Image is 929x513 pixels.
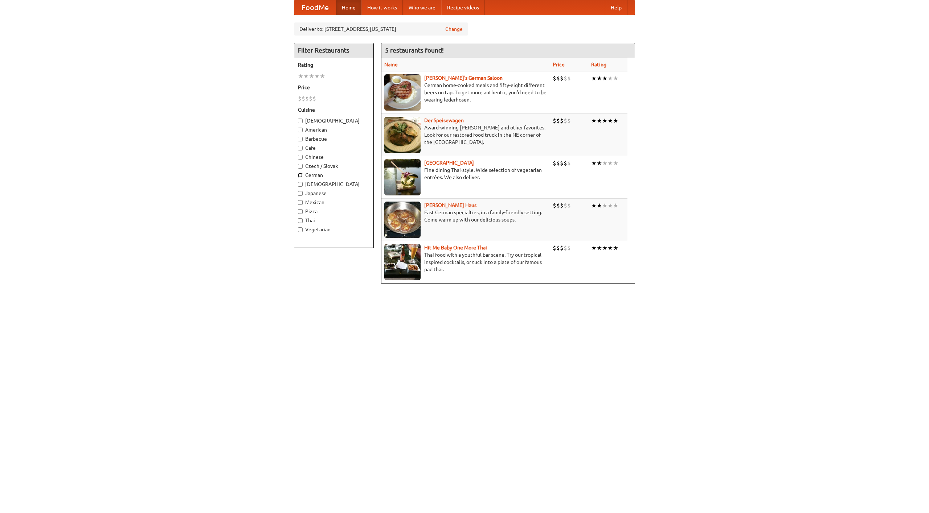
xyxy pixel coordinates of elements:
li: $ [556,117,560,125]
input: Chinese [298,155,303,160]
li: $ [564,202,567,210]
li: ★ [602,74,607,82]
li: ★ [320,72,325,80]
li: ★ [591,74,597,82]
li: $ [553,159,556,167]
input: American [298,128,303,132]
input: Mexican [298,200,303,205]
a: Price [553,62,565,67]
li: ★ [303,72,309,80]
a: FoodMe [294,0,336,15]
h5: Rating [298,61,370,69]
input: Czech / Slovak [298,164,303,169]
li: ★ [591,159,597,167]
li: ★ [607,159,613,167]
li: $ [567,244,571,252]
li: ★ [597,74,602,82]
label: German [298,171,370,179]
li: ★ [591,244,597,252]
li: ★ [591,117,597,125]
li: ★ [597,202,602,210]
a: [PERSON_NAME]'s German Saloon [424,75,503,81]
label: American [298,126,370,133]
li: $ [553,244,556,252]
li: ★ [613,244,618,252]
a: Name [384,62,398,67]
input: [DEMOGRAPHIC_DATA] [298,119,303,123]
h5: Price [298,84,370,91]
li: $ [553,74,556,82]
li: $ [302,95,305,103]
label: Mexican [298,199,370,206]
img: kohlhaus.jpg [384,202,421,238]
label: Chinese [298,153,370,161]
a: Der Speisewagen [424,117,464,123]
label: Czech / Slovak [298,162,370,170]
input: Thai [298,218,303,223]
a: Home [336,0,361,15]
li: ★ [607,244,613,252]
li: ★ [314,72,320,80]
label: Thai [298,217,370,224]
li: ★ [607,74,613,82]
li: $ [560,202,564,210]
p: German home-cooked meals and fifty-eight different beers on tap. To get more authentic, you'd nee... [384,82,547,103]
li: ★ [602,202,607,210]
li: ★ [597,117,602,125]
input: Barbecue [298,137,303,141]
a: Who we are [403,0,441,15]
li: ★ [613,202,618,210]
label: [DEMOGRAPHIC_DATA] [298,117,370,124]
img: speisewagen.jpg [384,117,421,153]
li: $ [309,95,312,103]
li: $ [553,202,556,210]
a: Hit Me Baby One More Thai [424,245,487,251]
a: Recipe videos [441,0,485,15]
li: $ [564,244,567,252]
li: $ [556,74,560,82]
label: Pizza [298,208,370,215]
li: ★ [607,117,613,125]
li: ★ [602,244,607,252]
label: Cafe [298,144,370,152]
li: ★ [613,159,618,167]
a: How it works [361,0,403,15]
li: $ [560,244,564,252]
p: East German specialties, in a family-friendly setting. Come warm up with our delicious soups. [384,209,547,223]
li: ★ [613,117,618,125]
a: [GEOGRAPHIC_DATA] [424,160,474,166]
a: [PERSON_NAME] Haus [424,202,476,208]
p: Thai food with a youthful bar scene. Try our tropical inspired cocktails, or tuck into a plate of... [384,251,547,273]
p: Award-winning [PERSON_NAME] and other favorites. Look for our restored food truck in the NE corne... [384,124,547,146]
img: babythai.jpg [384,244,421,280]
img: esthers.jpg [384,74,421,111]
li: $ [564,159,567,167]
li: $ [567,117,571,125]
input: Vegetarian [298,227,303,232]
li: ★ [597,159,602,167]
p: Fine dining Thai-style. Wide selection of vegetarian entrées. We also deliver. [384,166,547,181]
li: ★ [607,202,613,210]
li: $ [560,74,564,82]
li: $ [560,117,564,125]
li: $ [567,159,571,167]
li: ★ [602,159,607,167]
div: Deliver to: [STREET_ADDRESS][US_STATE] [294,22,468,36]
input: [DEMOGRAPHIC_DATA] [298,182,303,187]
a: Change [445,25,463,33]
ng-pluralize: 5 restaurants found! [385,47,444,54]
li: $ [312,95,316,103]
li: $ [553,117,556,125]
li: $ [298,95,302,103]
li: $ [560,159,564,167]
li: ★ [602,117,607,125]
a: Help [605,0,627,15]
a: Rating [591,62,606,67]
h5: Cuisine [298,106,370,113]
input: Japanese [298,191,303,196]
